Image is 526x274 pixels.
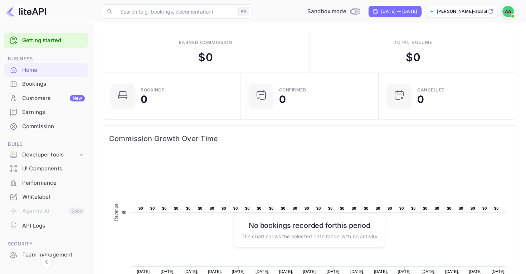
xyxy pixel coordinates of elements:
[210,206,214,210] text: $0
[233,206,238,210] text: $0
[502,6,514,17] img: Ayushi Awasthi
[22,80,85,88] div: Bookings
[352,206,356,210] text: $0
[22,108,85,116] div: Earnings
[162,206,167,210] text: $0
[305,8,363,16] div: Switch to Production mode
[305,206,309,210] text: $0
[4,240,88,248] span: Security
[423,206,428,210] text: $0
[279,94,286,104] div: 0
[4,149,88,161] div: Developer tools
[22,151,78,159] div: Developer tools
[4,91,88,105] div: CustomersNew
[70,95,85,101] div: New
[4,248,88,261] a: Team management
[22,251,85,259] div: Team management
[316,206,321,210] text: $0
[116,4,235,19] input: Search (e.g. bookings, documentation)
[482,206,487,210] text: $0
[4,33,88,48] div: Getting started
[22,36,85,45] a: Getting started
[4,176,88,189] a: Performance
[4,55,88,63] span: Business
[109,133,510,144] span: Commission Growth Over Time
[22,265,85,273] div: Fraud management
[150,206,155,210] text: $0
[388,206,392,210] text: $0
[399,206,404,210] text: $0
[279,88,307,92] div: Confirmed
[198,206,203,210] text: $0
[281,206,286,210] text: $0
[4,120,88,134] div: Commission
[138,206,143,210] text: $0
[364,206,369,210] text: $0
[22,94,85,103] div: Customers
[376,206,380,210] text: $0
[4,105,88,119] div: Earnings
[4,140,88,148] span: Build
[4,63,88,76] a: Home
[4,162,88,176] div: UI Components
[417,88,445,92] div: CANCELLED
[494,206,499,210] text: $0
[257,206,262,210] text: $0
[394,39,432,46] div: Total volume
[369,6,422,17] div: Click to change the date range period
[4,105,88,119] a: Earnings
[141,88,165,92] div: Bookings
[447,206,452,210] text: $0
[406,49,420,65] div: $ 0
[4,91,88,105] a: CustomersNew
[22,66,85,74] div: Home
[6,6,46,17] img: LiteAPI logo
[242,232,378,240] p: The chart shows the selected date range with no activity
[221,206,226,210] text: $0
[471,206,475,210] text: $0
[417,94,424,104] div: 0
[186,206,191,210] text: $0
[245,206,250,210] text: $0
[22,193,85,201] div: Whitelabel
[411,206,416,210] text: $0
[40,255,53,268] button: Collapse navigation
[4,162,88,175] a: UI Components
[179,39,232,46] div: Earned commission
[307,8,346,16] span: Sandbox mode
[198,49,213,65] div: $ 0
[269,206,274,210] text: $0
[435,206,439,210] text: $0
[141,94,147,104] div: 0
[22,179,85,187] div: Performance
[293,206,297,210] text: $0
[328,206,333,210] text: $0
[122,210,126,215] text: $0
[437,8,487,15] p: [PERSON_NAME]-zo85h.n...
[4,77,88,90] a: Bookings
[22,165,85,173] div: UI Components
[22,222,85,230] div: API Logs
[4,219,88,232] a: API Logs
[114,203,119,221] text: Revenue
[4,190,88,203] a: Whitelabel
[22,123,85,131] div: Commission
[459,206,463,210] text: $0
[4,120,88,133] a: Commission
[381,8,417,15] div: [DATE] — [DATE]
[242,221,378,229] h6: No bookings recorded for this period
[238,7,249,16] div: ⌘K
[174,206,179,210] text: $0
[340,206,345,210] text: $0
